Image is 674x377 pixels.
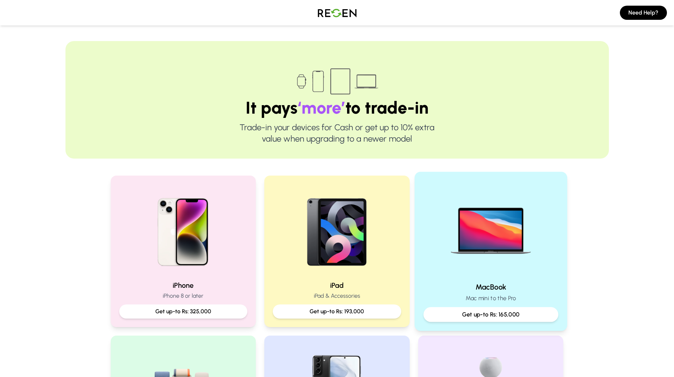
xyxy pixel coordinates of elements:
img: Logo [312,3,362,23]
h2: iPad [273,280,401,290]
p: Trade-in your devices for Cash or get up to 10% extra value when upgrading to a newer model [88,122,586,144]
p: Get up-to Rs: 193,000 [278,307,396,316]
img: iPad [292,184,382,275]
button: Need Help? [620,6,667,20]
p: Get up-to Rs: 325,000 [125,307,242,316]
p: iPhone 8 or later [119,292,248,300]
img: Trade-in devices [293,64,381,99]
h2: iPhone [119,280,248,290]
p: iPad & Accessories [273,292,401,300]
img: iPhone [138,184,229,275]
p: Mac mini to the Pro [424,294,558,303]
h1: It pays to trade-in [88,99,586,116]
p: Get up-to Rs: 165,000 [430,310,552,319]
img: MacBook [443,181,538,276]
h2: MacBook [424,282,558,292]
span: ‘more’ [298,97,345,118]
